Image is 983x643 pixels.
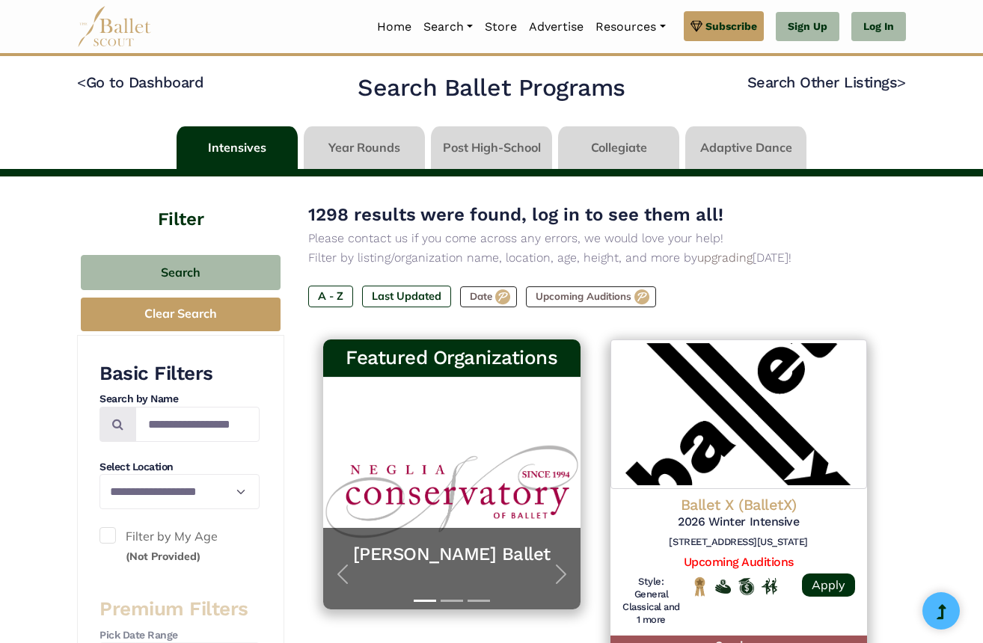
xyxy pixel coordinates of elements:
label: Filter by My Age [99,527,260,565]
a: Search [417,11,479,43]
a: Subscribe [684,11,764,41]
img: Logo [610,339,868,489]
h5: 2026 Winter Intensive [622,514,856,530]
h3: Featured Organizations [335,345,569,371]
button: Slide 3 [468,592,490,609]
a: Resources [590,11,671,43]
h3: Premium Filters [99,597,260,622]
h4: Pick Date Range [99,628,260,643]
a: Search Other Listings> [747,73,906,91]
label: Last Updated [362,286,451,307]
span: 1298 results were found, log in to see them all! [308,204,723,225]
a: <Go to Dashboard [77,73,203,91]
h4: Filter [77,176,284,233]
h6: [STREET_ADDRESS][US_STATE] [622,536,856,549]
label: Date [460,286,517,307]
button: Clear Search [81,298,281,331]
h3: Basic Filters [99,361,260,387]
a: Upcoming Auditions [684,555,794,569]
button: Slide 1 [414,592,436,609]
a: Sign Up [776,12,839,42]
img: Offers Scholarship [738,578,754,595]
a: Log In [851,12,906,42]
input: Search by names... [135,407,260,442]
h2: Search Ballet Programs [358,73,625,104]
button: Slide 2 [441,592,463,609]
h4: Ballet X (BalletX) [622,495,856,514]
a: Store [479,11,523,43]
a: upgrading [697,250,753,265]
a: Advertise [523,11,590,43]
li: Post High-School [428,126,555,169]
a: Apply [802,573,855,597]
h6: Style: General Classical and 1 more [622,576,681,627]
img: National [692,576,708,596]
p: Filter by listing/organization name, location, age, height, and more by [DATE]! [308,248,882,268]
img: In Person [762,578,777,594]
label: Upcoming Auditions [526,286,656,307]
p: Please contact us if you come across any errors, we would love your help! [308,229,882,248]
label: A - Z [308,286,353,307]
code: > [897,73,906,91]
li: Year Rounds [301,126,428,169]
button: Search [81,255,281,290]
h4: Select Location [99,460,260,475]
a: [PERSON_NAME] Ballet [338,543,566,566]
li: Collegiate [555,126,682,169]
small: (Not Provided) [126,550,200,563]
li: Intensives [174,126,301,169]
code: < [77,73,86,91]
li: Adaptive Dance [682,126,809,169]
span: Subscribe [705,18,757,34]
h4: Search by Name [99,392,260,407]
a: Home [371,11,417,43]
img: gem.svg [690,18,702,34]
img: Offers Financial Aid [715,579,731,594]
